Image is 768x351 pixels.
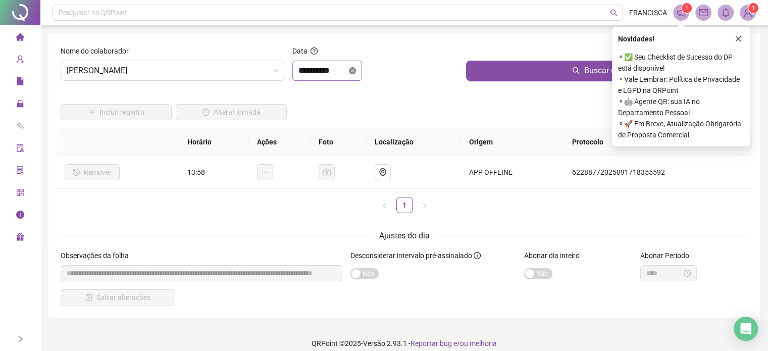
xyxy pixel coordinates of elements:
span: ⚬ 🤖 Agente QR: sua IA no Departamento Pessoal [618,96,744,118]
li: Página anterior [376,197,392,213]
span: ⚬ Vale Lembrar: Política de Privacidade e LGPD na QRPoint [618,74,744,96]
span: home [16,28,24,48]
button: left [376,197,392,213]
button: right [417,197,433,213]
span: close-circle [349,67,356,74]
span: 1 [752,5,755,12]
span: mail [699,8,708,17]
span: Desconsiderar intervalo pré-assinalado [350,252,472,260]
span: Reportar bug e/ou melhoria [411,339,497,347]
span: audit [16,139,24,160]
span: bell [721,8,730,17]
th: Origem [461,128,564,156]
label: Abonar dia inteiro [524,250,586,261]
span: question-circle [311,47,318,55]
td: APP OFFLINE [461,156,564,189]
th: Localização [367,128,462,156]
th: Foto [311,128,366,156]
span: Versão [363,339,385,347]
th: Protocolo [564,128,752,156]
li: 1 [396,197,413,213]
span: right [17,335,24,342]
td: 62288772025091718355592 [564,156,752,189]
span: Novidades ! [618,33,654,44]
span: lock [16,95,24,115]
span: file [16,73,24,93]
label: Nome do colaborador [61,45,135,57]
span: left [381,203,387,209]
label: Observações da folha [61,250,135,261]
span: ⚬ 🚀 Em Breve, Atualização Obrigatória de Proposta Comercial [618,118,744,140]
span: Ajustes do dia [379,231,430,240]
span: 1 [685,5,689,12]
span: search [572,67,580,75]
span: qrcode [16,184,24,204]
li: Próxima página [417,197,433,213]
span: environment [379,168,387,176]
span: Buscar registros [584,65,642,77]
button: Buscar registros [466,61,748,81]
a: Alterar jornada [176,109,287,117]
button: Alterar jornada [176,104,287,120]
span: 13:58 [187,168,205,176]
span: FRANCISCA [629,7,667,18]
span: gift [16,228,24,248]
button: Remover [65,164,120,180]
div: Open Intercom Messenger [734,317,758,341]
th: Horário [179,128,249,156]
sup: 1 [682,3,692,13]
th: Ações [249,128,311,156]
button: Salvar alterações [61,289,175,306]
span: Data [292,47,308,55]
span: info-circle [474,252,481,259]
span: ANA BEATRIZ OLIVEIRA FROTA [67,61,278,80]
span: search [610,9,618,17]
sup: Atualize o seu contato no menu Meus Dados [748,3,758,13]
span: notification [677,8,686,17]
label: Abonar Período [640,250,696,261]
span: right [422,203,428,209]
span: solution [16,162,24,182]
span: info-circle [16,206,24,226]
button: Incluir registro [61,104,172,120]
span: ⚬ ✅ Seu Checklist de Sucesso do DP está disponível [618,52,744,74]
a: 1 [397,197,412,213]
span: close [735,35,742,42]
span: user-add [16,51,24,71]
img: 93650 [740,5,755,20]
